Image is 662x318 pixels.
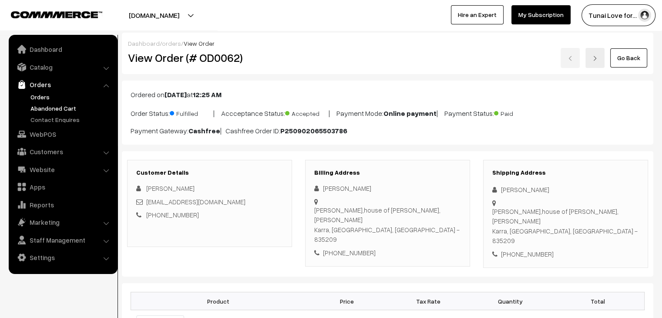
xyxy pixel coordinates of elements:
div: / / [128,39,647,48]
b: P250902065503786 [280,126,347,135]
a: Apps [11,179,114,195]
div: [PERSON_NAME] [492,185,639,195]
b: Online payment [383,109,437,118]
th: Total [551,292,645,310]
th: Price [306,292,388,310]
span: [PERSON_NAME] [146,184,195,192]
b: Cashfree [188,126,220,135]
th: Product [131,292,306,310]
div: [PERSON_NAME],house of [PERSON_NAME], [PERSON_NAME] Karra, [GEOGRAPHIC_DATA], [GEOGRAPHIC_DATA] -... [492,206,639,246]
th: Tax Rate [387,292,469,310]
a: Settings [11,250,114,265]
a: [PHONE_NUMBER] [146,211,199,219]
a: Catalog [11,59,114,75]
a: Hire an Expert [451,5,504,24]
a: Abandoned Cart [28,104,114,113]
a: [EMAIL_ADDRESS][DOMAIN_NAME] [146,198,245,206]
h2: View Order (# OD0062) [128,51,292,64]
div: [PHONE_NUMBER] [492,249,639,259]
p: Ordered on at [131,89,645,100]
a: Dashboard [11,41,114,57]
a: Contact Enquires [28,115,114,124]
span: View Order [184,40,215,47]
a: Customers [11,144,114,159]
a: COMMMERCE [11,9,87,19]
img: COMMMERCE [11,11,102,18]
button: [DOMAIN_NAME] [98,4,210,26]
a: Go Back [610,48,647,68]
b: 12:25 AM [193,90,222,99]
a: Orders [11,77,114,92]
div: [PERSON_NAME] [314,183,461,193]
img: user [638,9,651,22]
a: Dashboard [128,40,160,47]
span: Paid [494,107,538,118]
a: Reports [11,197,114,213]
p: Order Status: | Accceptance Status: | Payment Mode: | Payment Status: [131,107,645,118]
h3: Billing Address [314,169,461,176]
a: Staff Management [11,232,114,248]
span: Accepted [285,107,329,118]
a: My Subscription [511,5,571,24]
div: [PHONE_NUMBER] [314,248,461,258]
b: [DATE] [165,90,187,99]
th: Quantity [469,292,551,310]
a: Marketing [11,214,114,230]
div: [PERSON_NAME],house of [PERSON_NAME], [PERSON_NAME] Karra, [GEOGRAPHIC_DATA], [GEOGRAPHIC_DATA] -... [314,205,461,244]
button: Tunai Love for… [581,4,655,26]
h3: Customer Details [136,169,283,176]
a: WebPOS [11,126,114,142]
span: Fulfilled [170,107,213,118]
p: Payment Gateway: | Cashfree Order ID: [131,125,645,136]
img: right-arrow.png [592,56,598,61]
a: Orders [28,92,114,101]
a: Website [11,162,114,177]
a: orders [162,40,181,47]
h3: Shipping Address [492,169,639,176]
